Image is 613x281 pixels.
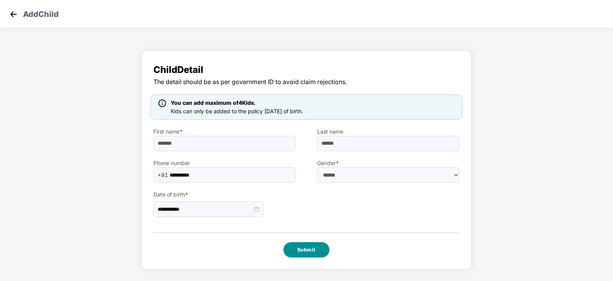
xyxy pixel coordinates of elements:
[153,127,296,136] label: First name
[171,99,255,106] span: You can add maximum of 4 Kids.
[283,242,330,258] button: Submit
[23,8,59,18] p: Add Child
[8,8,19,20] img: svg+xml;base64,PHN2ZyB4bWxucz0iaHR0cDovL3d3dy53My5vcmcvMjAwMC9zdmciIHdpZHRoPSIzMCIgaGVpZ2h0PSIzMC...
[158,99,166,107] img: icon
[153,190,296,199] label: Date of birth
[158,169,168,181] span: +91
[171,108,303,114] span: Kids can only be added to the policy [DATE] of birth.
[153,77,460,87] span: The detail should be as per government ID to avoid claim rejections.
[317,127,460,136] label: Last name
[317,159,460,167] label: Gender
[153,159,296,167] label: Phone number
[153,63,460,77] span: Child Detail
